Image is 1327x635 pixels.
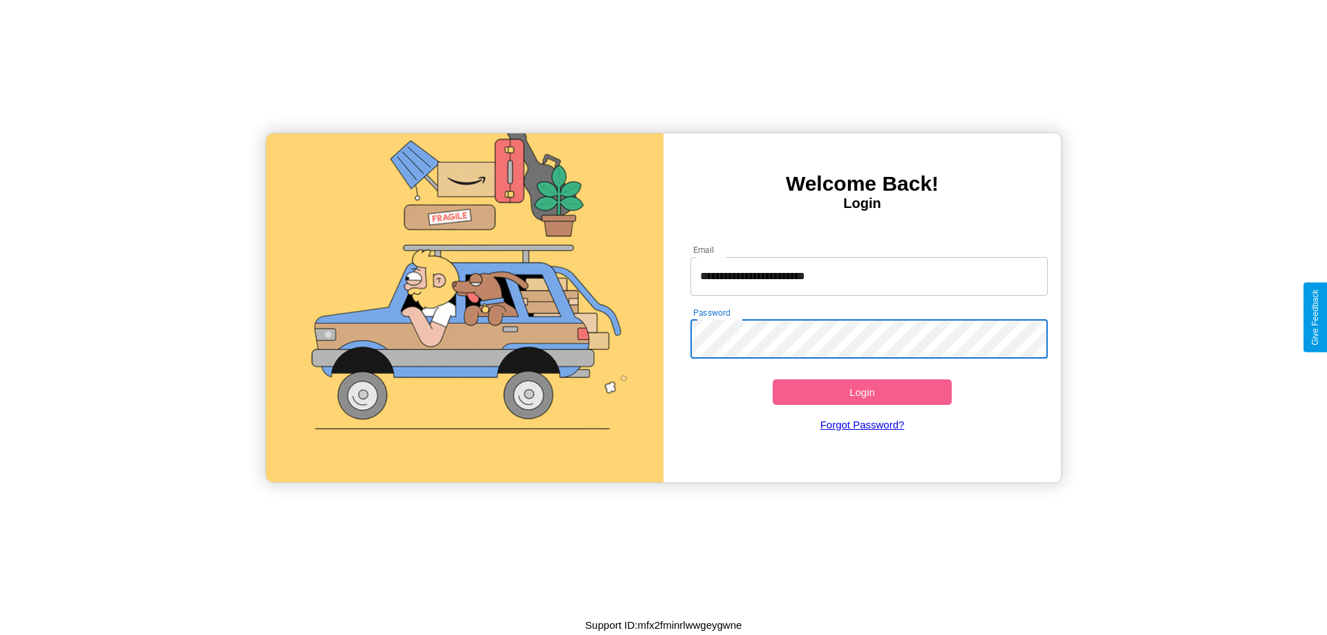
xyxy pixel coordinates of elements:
[663,172,1061,196] h3: Welcome Back!
[693,244,715,256] label: Email
[585,616,742,634] p: Support ID: mfx2fminrlwwgeygwne
[773,379,952,405] button: Login
[693,307,730,319] label: Password
[663,196,1061,211] h4: Login
[266,133,663,482] img: gif
[1310,290,1320,345] div: Give Feedback
[684,405,1042,444] a: Forgot Password?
